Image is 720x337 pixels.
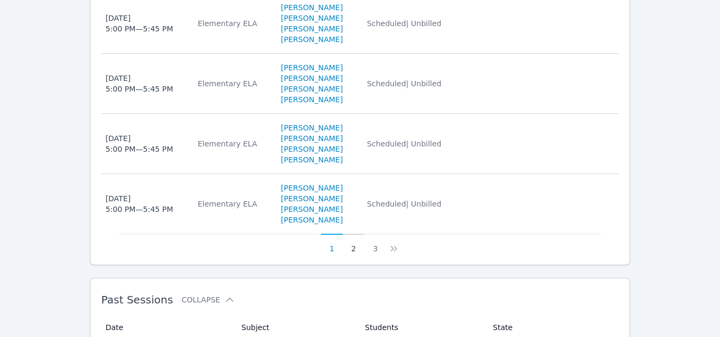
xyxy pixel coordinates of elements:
[281,62,343,73] a: [PERSON_NAME]
[281,183,343,193] a: [PERSON_NAME]
[365,234,386,254] button: 3
[198,78,268,89] div: Elementary ELA
[281,13,343,23] a: [PERSON_NAME]
[106,13,173,34] div: [DATE] 5:00 PM — 5:45 PM
[101,114,619,174] tr: [DATE]5:00 PM—5:45 PMElementary ELA[PERSON_NAME][PERSON_NAME][PERSON_NAME][PERSON_NAME]Scheduled|...
[198,18,268,29] div: Elementary ELA
[367,19,442,28] span: Scheduled | Unbilled
[281,34,343,45] a: [PERSON_NAME]
[101,293,173,306] span: Past Sessions
[281,193,343,204] a: [PERSON_NAME]
[106,193,173,215] div: [DATE] 5:00 PM — 5:45 PM
[198,138,268,149] div: Elementary ELA
[106,133,173,154] div: [DATE] 5:00 PM — 5:45 PM
[367,139,442,148] span: Scheduled | Unbilled
[281,122,343,133] a: [PERSON_NAME]
[281,204,343,215] a: [PERSON_NAME]
[281,144,343,154] a: [PERSON_NAME]
[281,84,343,94] a: [PERSON_NAME]
[101,54,619,114] tr: [DATE]5:00 PM—5:45 PMElementary ELA[PERSON_NAME][PERSON_NAME][PERSON_NAME][PERSON_NAME]Scheduled|...
[281,154,343,165] a: [PERSON_NAME]
[281,23,343,34] a: [PERSON_NAME]
[281,94,343,105] a: [PERSON_NAME]
[281,215,343,225] a: [PERSON_NAME]
[343,234,365,254] button: 2
[281,73,343,84] a: [PERSON_NAME]
[106,73,173,94] div: [DATE] 5:00 PM — 5:45 PM
[367,200,442,208] span: Scheduled | Unbilled
[281,133,343,144] a: [PERSON_NAME]
[198,199,268,209] div: Elementary ELA
[367,79,442,88] span: Scheduled | Unbilled
[321,234,343,254] button: 1
[281,2,343,13] a: [PERSON_NAME]
[101,174,619,234] tr: [DATE]5:00 PM—5:45 PMElementary ELA[PERSON_NAME][PERSON_NAME][PERSON_NAME][PERSON_NAME]Scheduled|...
[182,294,235,305] button: Collapse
